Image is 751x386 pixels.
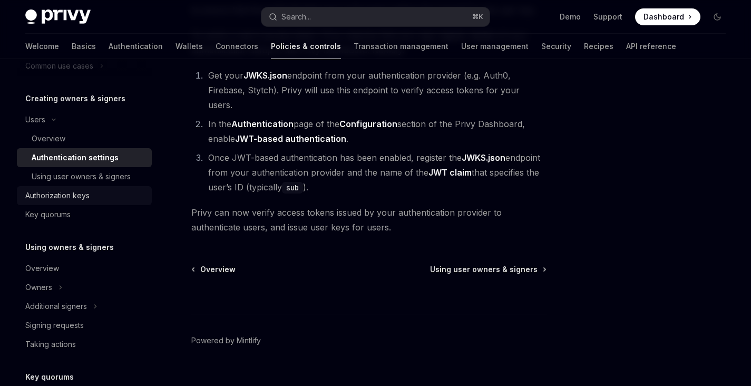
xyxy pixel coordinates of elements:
strong: JWT-based authentication [235,133,346,144]
a: Policies & controls [271,34,341,59]
div: Search... [281,11,311,23]
button: Toggle Owners section [17,278,152,297]
a: Authentication [109,34,163,59]
a: Using user owners & signers [430,264,545,275]
div: Signing requests [25,319,84,332]
a: Wallets [175,34,203,59]
h5: Key quorums [25,371,74,383]
a: Key quorums [17,205,152,224]
div: Additional signers [25,300,87,313]
div: Owners [25,281,52,294]
a: Support [593,12,622,22]
a: Welcome [25,34,59,59]
span: Overview [200,264,236,275]
div: Taking actions [25,338,76,351]
div: Using user owners & signers [32,170,131,183]
strong: JWKS.json [243,70,287,81]
a: Authorization keys [17,186,152,205]
a: Overview [17,129,152,148]
h5: Using owners & signers [25,241,114,254]
li: Once JWT-based authentication has been enabled, register the endpoint from your authentication pr... [205,150,547,195]
a: Overview [17,259,152,278]
a: Recipes [584,34,613,59]
button: Toggle Additional signers section [17,297,152,316]
strong: Configuration [339,119,397,129]
a: Basics [72,34,96,59]
li: In the page of the section of the Privy Dashboard, enable . [205,117,547,146]
strong: JWKS.json [462,152,505,163]
a: Security [541,34,571,59]
button: Open search [261,7,489,26]
a: Overview [192,264,236,275]
a: Demo [560,12,581,22]
strong: Authentication [231,119,294,129]
div: Authorization keys [25,189,90,202]
a: Using user owners & signers [17,167,152,186]
a: Powered by Mintlify [191,335,261,346]
button: Toggle dark mode [709,8,726,25]
span: Using user owners & signers [430,264,538,275]
span: Privy can now verify access tokens issued by your authentication provider to authenticate users, ... [191,205,547,235]
a: Connectors [216,34,258,59]
strong: JWT claim [428,167,472,178]
div: Users [25,113,45,126]
div: Overview [32,132,65,145]
a: Transaction management [354,34,448,59]
a: Dashboard [635,8,700,25]
li: Get your endpoint from your authentication provider (e.g. Auth0, Firebase, Stytch). Privy will us... [205,68,547,112]
a: API reference [626,34,676,59]
a: User management [461,34,529,59]
h5: Creating owners & signers [25,92,125,105]
div: Key quorums [25,208,71,221]
span: Dashboard [643,12,684,22]
div: Overview [25,262,59,275]
button: Toggle Users section [17,110,152,129]
div: Authentication settings [32,151,119,164]
span: ⌘ K [472,13,483,21]
code: sub [282,182,303,194]
a: Authentication settings [17,148,152,167]
a: Signing requests [17,316,152,335]
a: Taking actions [17,335,152,354]
img: dark logo [25,9,91,24]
